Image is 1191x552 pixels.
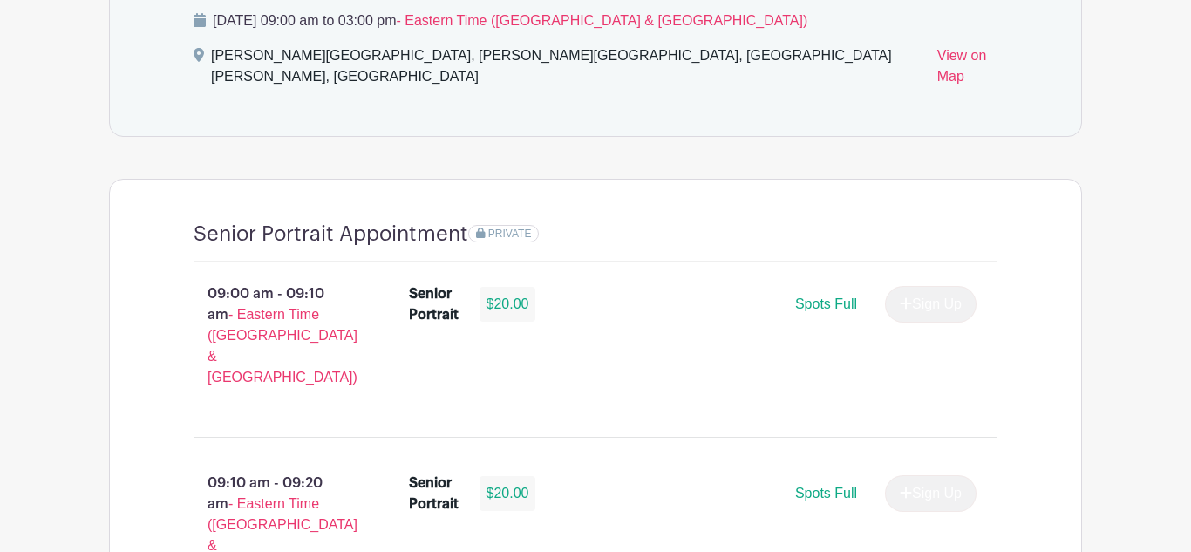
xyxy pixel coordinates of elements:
div: $20.00 [480,287,536,322]
p: [DATE] 09:00 am to 03:00 pm [194,10,997,31]
span: - Eastern Time ([GEOGRAPHIC_DATA] & [GEOGRAPHIC_DATA]) [208,307,357,385]
span: Spots Full [795,296,857,311]
span: - Eastern Time ([GEOGRAPHIC_DATA] & [GEOGRAPHIC_DATA]) [396,13,807,28]
a: View on Map [937,45,997,94]
div: [PERSON_NAME][GEOGRAPHIC_DATA], [PERSON_NAME][GEOGRAPHIC_DATA], [GEOGRAPHIC_DATA][PERSON_NAME], [... [211,45,923,94]
span: PRIVATE [488,228,532,240]
div: Senior Portrait [409,473,459,515]
div: $20.00 [480,476,536,511]
div: Senior Portrait [409,283,459,325]
h4: Senior Portrait Appointment [194,221,468,247]
span: Spots Full [795,486,857,501]
p: 09:00 am - 09:10 am [166,276,381,395]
